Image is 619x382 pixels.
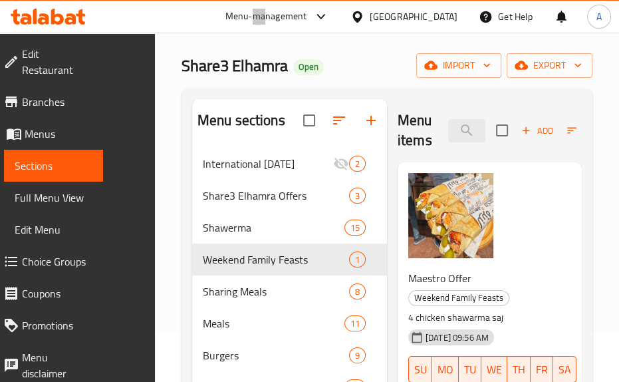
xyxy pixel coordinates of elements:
[513,360,525,379] span: TH
[25,126,92,142] span: Menus
[197,110,285,130] h2: Menu sections
[516,120,558,141] button: Add
[22,286,92,301] span: Coupons
[349,284,366,299] div: items
[203,315,344,331] span: Meals
[293,61,324,73] span: Open
[293,59,324,75] div: Open
[414,360,427,379] span: SU
[408,173,493,258] img: Maestro Offer
[488,116,516,144] span: Select section
[596,9,602,24] span: A
[192,180,387,212] div: Share3 Elhamra Offers3
[437,360,453,379] span: MO
[22,349,92,381] span: Menu disclaimer
[192,339,387,371] div: Burgers9
[350,158,365,170] span: 2
[349,252,366,268] div: items
[22,317,92,333] span: Promotions
[182,51,288,81] span: Share3 Elhamra
[203,284,349,299] span: Sharing Meals
[4,150,103,182] a: Sections
[355,104,387,136] button: Add section
[564,120,607,141] button: Sort
[203,156,333,172] div: International Potato Day
[15,222,92,238] span: Edit Menu
[203,156,333,172] span: International [DATE]
[22,46,92,78] span: Edit Restaurant
[536,360,548,379] span: FR
[344,315,366,331] div: items
[345,317,365,330] span: 11
[558,120,612,141] span: Sort items
[203,220,344,236] span: Shawerma
[349,188,366,204] div: items
[350,254,365,266] span: 1
[350,286,365,298] span: 8
[487,360,502,379] span: WE
[192,212,387,244] div: Shawerma15
[448,119,485,142] input: search
[464,360,476,379] span: TU
[409,290,509,305] span: Weekend Family Feasts
[22,254,92,270] span: Choice Groups
[203,188,349,204] span: Share3 Elhamra Offers
[225,9,307,25] div: Menu-management
[192,307,387,339] div: Meals11
[350,349,365,362] span: 9
[192,276,387,307] div: Sharing Meals8
[349,347,366,363] div: items
[333,156,349,172] svg: Inactive section
[416,53,501,78] button: import
[507,53,592,78] button: export
[558,360,571,379] span: SA
[408,290,509,306] div: Weekend Family Feasts
[408,268,471,288] span: Maestro Offer
[4,214,103,246] a: Edit Menu
[408,309,560,326] p: 4 chicken shawarma saj
[15,158,92,174] span: Sections
[192,244,387,276] div: Weekend Family Feasts1
[350,190,365,202] span: 3
[370,9,457,24] div: [GEOGRAPHIC_DATA]
[4,182,103,214] a: Full Menu View
[427,57,491,74] span: import
[15,190,92,206] span: Full Menu View
[344,220,366,236] div: items
[192,148,387,180] div: International [DATE]2
[519,123,555,138] span: Add
[295,106,323,134] span: Select all sections
[203,347,349,363] span: Burgers
[323,104,355,136] span: Sort sections
[22,94,92,110] span: Branches
[517,57,582,74] span: export
[203,252,349,268] span: Weekend Family Feasts
[567,123,604,138] span: Sort
[420,331,494,344] span: [DATE] 09:56 AM
[398,110,432,150] h2: Menu items
[345,222,365,234] span: 15
[516,120,558,141] span: Add item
